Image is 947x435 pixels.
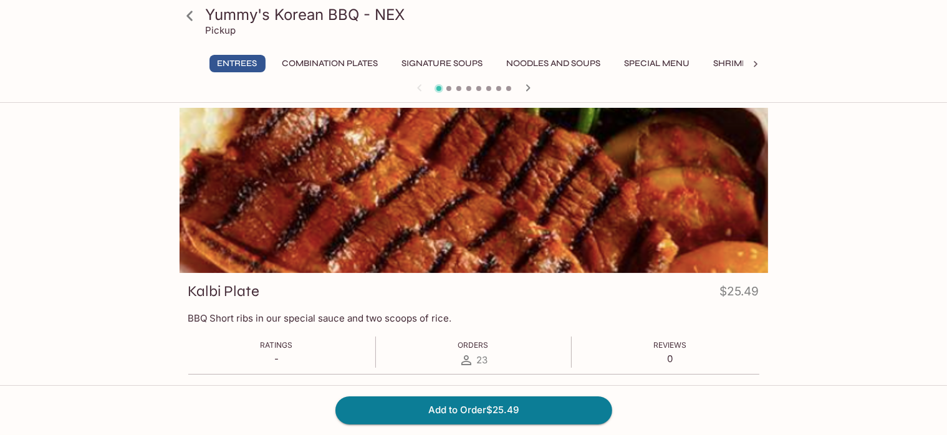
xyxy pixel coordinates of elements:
span: Orders [458,340,489,350]
button: Add to Order$25.49 [335,396,612,424]
div: Kalbi Plate [180,108,768,273]
h4: 1st Vegetable Choice [188,385,302,398]
h4: $25.49 [720,282,759,306]
p: - [261,353,293,365]
p: Pickup [206,24,236,36]
button: Signature Soups [395,55,490,72]
h3: Yummy's Korean BBQ - NEX [206,5,763,24]
button: Combination Plates [276,55,385,72]
span: 23 [476,354,488,366]
p: BBQ Short ribs in our special sauce and two scoops of rice. [188,312,759,324]
span: Reviews [654,340,687,350]
button: Shrimp Combos [707,55,796,72]
span: Ratings [261,340,293,350]
h3: Kalbi Plate [188,282,260,301]
button: Noodles and Soups [500,55,608,72]
button: Special Menu [618,55,697,72]
p: 0 [654,353,687,365]
button: Entrees [209,55,266,72]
